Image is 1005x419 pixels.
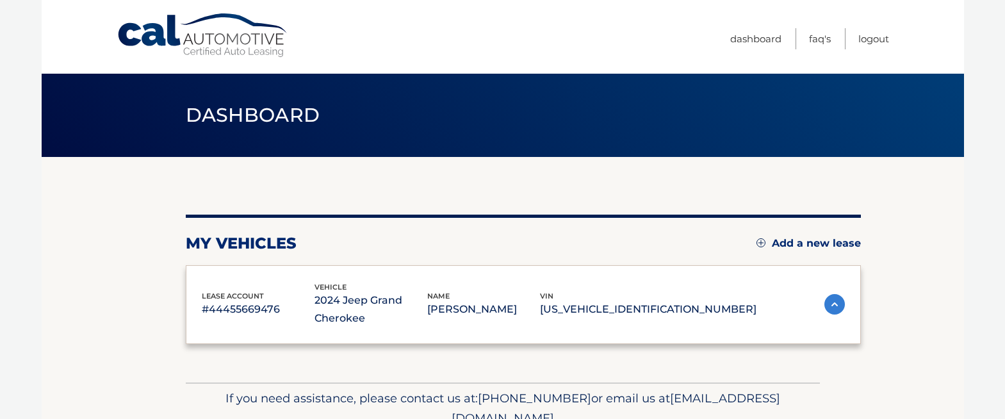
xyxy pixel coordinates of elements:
[117,13,290,58] a: Cal Automotive
[858,28,889,49] a: Logout
[202,300,315,318] p: #44455669476
[824,294,845,315] img: accordion-active.svg
[427,292,450,300] span: name
[315,283,347,292] span: vehicle
[730,28,781,49] a: Dashboard
[540,292,553,300] span: vin
[540,300,756,318] p: [US_VEHICLE_IDENTIFICATION_NUMBER]
[186,103,320,127] span: Dashboard
[478,391,591,406] span: [PHONE_NUMBER]
[315,292,427,327] p: 2024 Jeep Grand Cherokee
[427,300,540,318] p: [PERSON_NAME]
[756,237,861,250] a: Add a new lease
[202,292,264,300] span: lease account
[809,28,831,49] a: FAQ's
[186,234,297,253] h2: my vehicles
[756,238,765,247] img: add.svg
